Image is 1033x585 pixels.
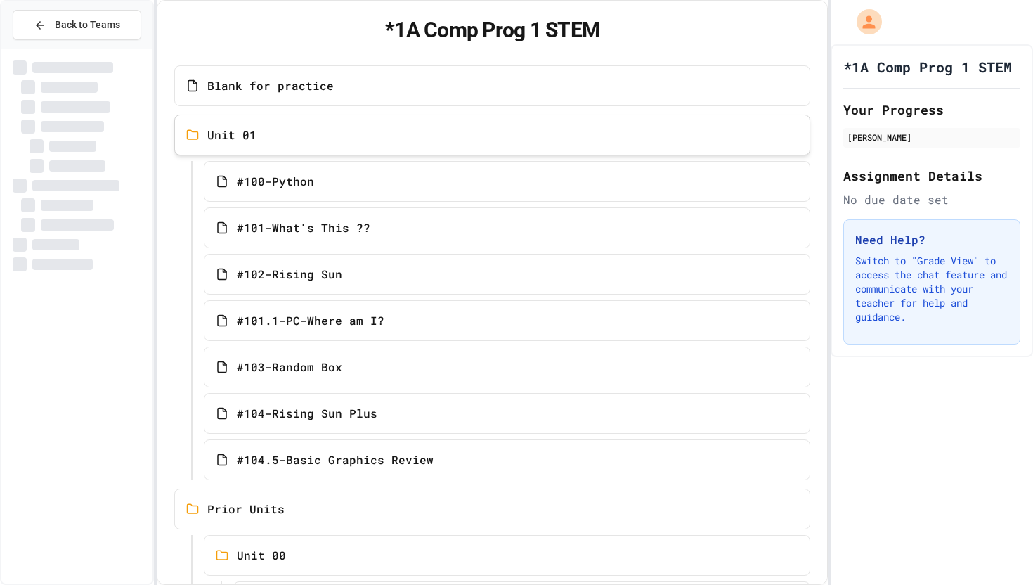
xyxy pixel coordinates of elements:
[174,18,810,43] h1: *1A Comp Prog 1 STEM
[847,131,1016,143] div: [PERSON_NAME]
[237,547,286,564] span: Unit 00
[855,231,1008,248] h3: Need Help?
[843,166,1020,186] h2: Assignment Details
[204,254,810,295] a: #102-Rising Sun
[207,127,256,143] span: Unit 01
[204,300,810,341] a: #101.1-PC-Where am I?
[207,77,334,94] span: Blank for practice
[207,501,285,517] span: Prior Units
[174,65,810,106] a: Blank for practice
[237,266,342,283] span: #102-Rising Sun
[55,18,120,32] span: Back to Teams
[843,191,1020,208] div: No due date set
[204,207,810,248] a: #101-What's This ??
[13,10,141,40] button: Back to Teams
[237,173,314,190] span: #100-Python
[204,439,810,480] a: #104.5-Basic Graphics Review
[237,451,434,468] span: #104.5-Basic Graphics Review
[204,161,810,202] a: #100-Python
[855,254,1008,324] p: Switch to "Grade View" to access the chat feature and communicate with your teacher for help and ...
[237,405,377,422] span: #104-Rising Sun Plus
[204,393,810,434] a: #104-Rising Sun Plus
[842,6,885,38] div: My Account
[843,100,1020,120] h2: Your Progress
[237,219,370,236] span: #101-What's This ??
[237,359,342,375] span: #103-Random Box
[204,347,810,387] a: #103-Random Box
[843,57,1012,77] h1: *1A Comp Prog 1 STEM
[237,312,384,329] span: #101.1-PC-Where am I?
